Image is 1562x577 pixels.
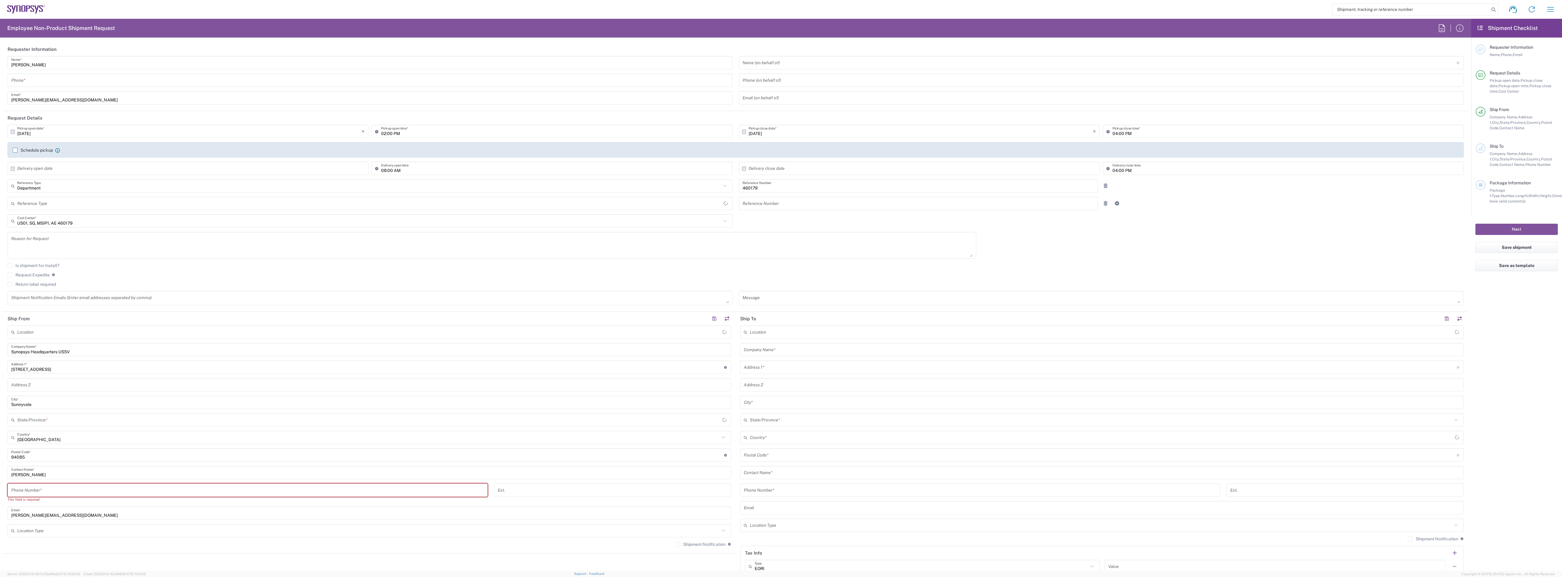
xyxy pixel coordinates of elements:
span: Ship To [1490,144,1504,149]
label: Shipment Notification [675,542,726,547]
i: × [361,127,365,136]
span: Requester Information [1490,45,1533,50]
span: Request Details [1490,71,1520,75]
label: Request Expedite [8,272,50,277]
a: Add Reference [1113,199,1121,208]
a: Support [574,572,589,575]
div: This field is required [8,497,488,502]
span: Number, [1501,193,1515,198]
button: Save shipment [1475,242,1558,253]
label: Is shipment for Install? [8,263,59,268]
span: Ship From [1490,107,1509,112]
span: Cost Center [1498,89,1519,94]
span: Contact Name [1499,126,1524,130]
h2: Requester Information [8,46,57,52]
span: [DATE] 11:51:43 [123,572,146,576]
span: Contact Name, [1499,162,1525,167]
span: Type, [1492,193,1501,198]
a: Feedback [589,572,605,575]
span: Pickup open time, [1498,84,1529,88]
span: Copyright © [DATE]-[DATE] Agistix Inc., All Rights Reserved [1461,571,1555,577]
span: Width, [1528,193,1540,198]
span: Length, [1515,193,1528,198]
span: Company Name, [1490,151,1518,156]
span: Name, [1490,52,1501,57]
span: Phone, [1501,52,1513,57]
i: × [1093,127,1096,136]
button: Next [1475,224,1558,235]
span: Package Information [1490,180,1531,185]
span: Server: 2025.21.0-667a72bf6fa [7,572,81,576]
span: [DATE] 10:54:32 [56,572,81,576]
span: Company Name, [1490,115,1518,119]
span: Pickup open date, [1490,78,1521,83]
span: City, [1492,120,1500,125]
label: Schedule pickup [13,148,53,153]
input: Shipment, tracking or reference number [1333,4,1489,15]
span: Package 1: [1490,188,1505,198]
label: Shipment Notification [1408,536,1458,541]
span: City, [1492,157,1500,161]
h2: Ship From [8,316,30,322]
h2: Request Details [8,115,42,121]
h2: Shipment Checklist [1477,25,1538,32]
a: Remove Reference [1101,199,1110,208]
button: Save as template [1475,260,1558,271]
a: Remove Reference [1101,182,1110,190]
span: Email [1513,52,1523,57]
h2: Ship To [740,316,756,322]
span: State/Province, [1500,120,1527,125]
span: State/Province, [1500,157,1527,161]
span: Height, [1540,193,1552,198]
label: Return label required [8,282,56,287]
h2: Tax Info [745,550,762,556]
h2: Employee Non-Product Shipment Request [7,25,115,32]
span: Client: 2025.21.0-f0c8481 [83,572,146,576]
span: Country, [1527,120,1541,125]
span: Phone Number [1525,162,1551,167]
span: Country, [1527,157,1541,161]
